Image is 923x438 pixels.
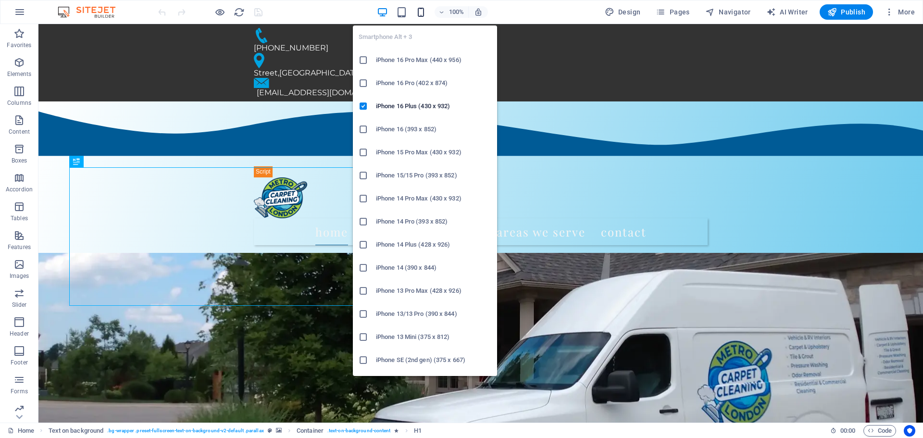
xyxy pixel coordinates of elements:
[656,7,689,17] span: Pages
[12,157,27,164] p: Boxes
[49,425,422,437] nav: breadcrumb
[435,6,469,18] button: 100%
[449,6,464,18] h6: 100%
[863,425,896,437] button: Code
[376,331,491,343] h6: iPhone 13 Mini (375 x 812)
[268,428,272,433] i: This element is a customizable preset
[376,170,491,181] h6: iPhone 15/15 Pro (393 x 852)
[7,41,31,49] p: Favorites
[376,285,491,297] h6: iPhone 13 Pro Max (428 x 926)
[208,135,677,229] header: menu and logo
[297,425,324,437] span: Click to select. Double-click to edit
[885,7,915,17] span: More
[7,70,32,78] p: Elements
[474,8,483,16] i: On resize automatically adjust zoom level to fit chosen device.
[9,128,30,136] p: Content
[376,354,491,366] h6: iPhone SE (2nd gen) (375 x 667)
[233,6,245,18] button: reload
[11,214,28,222] p: Tables
[414,425,422,437] span: Click to select. Double-click to edit
[868,425,892,437] span: Code
[234,7,245,18] i: Reload page
[327,425,391,437] span: . text-on-background-content
[881,4,919,20] button: More
[705,7,751,17] span: Navigator
[276,428,282,433] i: This element contains a background
[49,425,104,437] span: Click to select. Double-click to edit
[215,4,661,29] a: [PHONE_NUMBER]
[376,262,491,274] h6: iPhone 14 (390 x 844)
[107,425,264,437] span: . bg-wrapper .preset-fullscreen-text-on-background-v2-default .parallax
[11,359,28,366] p: Footer
[8,425,34,437] a: Click to cancel selection. Double-click to open Pages
[820,4,873,20] button: Publish
[762,4,812,20] button: AI Writer
[376,147,491,158] h6: iPhone 15 Pro Max (430 x 932)
[8,243,31,251] p: Features
[701,4,755,20] button: Navigator
[6,186,33,193] p: Accordion
[10,330,29,338] p: Header
[376,124,491,135] h6: iPhone 16 (393 x 852)
[376,239,491,250] h6: iPhone 14 Plus (428 x 926)
[376,193,491,204] h6: iPhone 14 Pro Max (430 x 932)
[376,54,491,66] h6: iPhone 16 Pro Max (440 x 956)
[652,4,693,20] button: Pages
[601,4,645,20] button: Design
[12,301,27,309] p: Slider
[7,99,31,107] p: Columns
[840,425,855,437] span: 00 00
[11,388,28,395] p: Forms
[55,6,127,18] img: Editor Logo
[376,77,491,89] h6: iPhone 16 Pro (402 x 874)
[827,7,865,17] span: Publish
[376,308,491,320] h6: iPhone 13/13 Pro (390 x 844)
[904,425,915,437] button: Usercentrics
[394,428,399,433] i: Element contains an animation
[601,4,645,20] div: Design (Ctrl+Alt+Y)
[847,427,848,434] span: :
[10,272,29,280] p: Images
[376,100,491,112] h6: iPhone 16 Plus (430 x 932)
[214,6,225,18] button: Click here to leave preview mode and continue editing
[766,7,808,17] span: AI Writer
[605,7,641,17] span: Design
[830,425,856,437] h6: Session time
[376,216,491,227] h6: iPhone 14 Pro (393 x 852)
